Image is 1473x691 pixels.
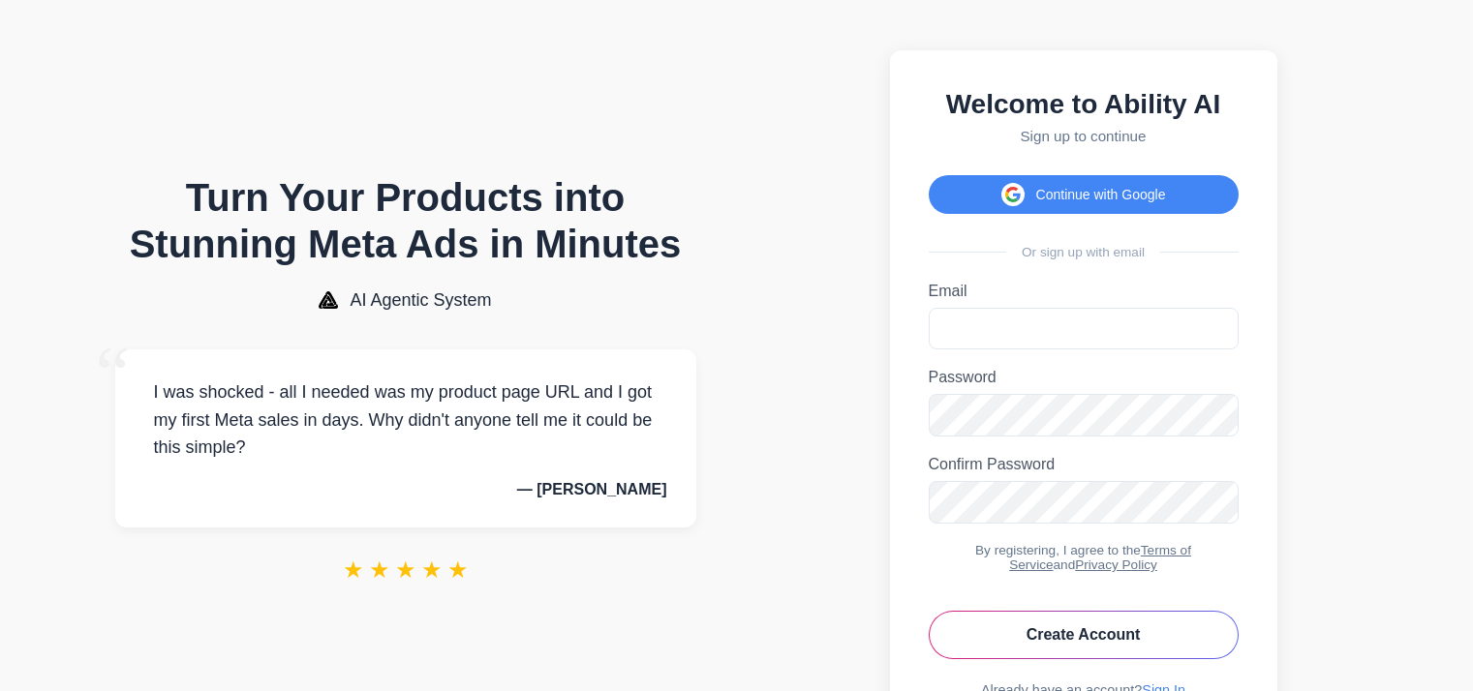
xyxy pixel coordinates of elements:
[929,175,1239,214] button: Continue with Google
[144,378,667,462] p: I was shocked - all I needed was my product page URL and I got my first Meta sales in days. Why d...
[1009,543,1191,572] a: Terms of Service
[929,245,1239,259] div: Or sign up with email
[929,128,1239,144] p: Sign up to continue
[115,174,696,267] h1: Turn Your Products into Stunning Meta Ads in Minutes
[144,481,667,498] p: — [PERSON_NAME]
[447,556,469,584] span: ★
[929,89,1239,120] h2: Welcome to Ability AI
[929,611,1239,659] button: Create Account
[343,556,364,584] span: ★
[421,556,443,584] span: ★
[929,543,1239,572] div: By registering, I agree to the and
[929,456,1239,473] label: Confirm Password
[319,291,338,309] img: AI Agentic System Logo
[395,556,416,584] span: ★
[1075,557,1157,572] a: Privacy Policy
[350,290,491,311] span: AI Agentic System
[929,369,1239,386] label: Password
[929,283,1239,300] label: Email
[96,330,131,418] span: “
[369,556,390,584] span: ★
